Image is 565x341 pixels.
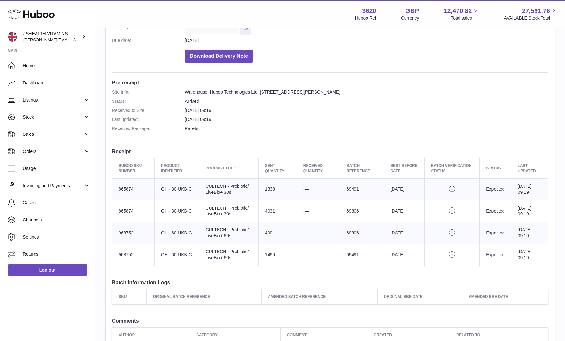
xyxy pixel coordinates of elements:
[199,200,258,222] td: CULTECH - Probiotic/ LiveBio+ 30s
[462,289,548,304] th: Amended BBE Date
[23,166,90,172] span: Usage
[384,200,425,222] td: [DATE]
[401,15,419,21] div: Currency
[340,178,384,200] td: 69491
[185,116,548,122] dd: [DATE] 09:19
[23,200,90,206] span: Cases
[258,178,297,200] td: 1338
[112,244,155,266] td: 968752
[185,126,548,132] dd: Pallets
[23,97,83,103] span: Listings
[112,126,185,132] dt: Received Package:
[112,108,185,114] dt: Received to Site:
[199,244,258,266] td: CULTECH - Probiotic/ LiveBio+ 60s
[8,32,17,42] img: francesca@jshealthvitamins.com
[297,178,340,200] td: -—
[425,158,480,178] th: Batch Verification Status
[480,200,511,222] td: Expected
[297,222,340,244] td: -—
[384,178,425,200] td: [DATE]
[112,116,185,122] dt: Last updated:
[297,200,340,222] td: -—
[480,244,511,266] td: Expected
[154,244,199,266] td: GH+I60-UKB-C
[384,158,425,178] th: Best Before Date
[112,222,155,244] td: 968752
[112,89,185,95] dt: Site Info:
[112,37,185,43] dt: Due date:
[23,31,81,43] div: JSHEALTH VITAMINS
[199,222,258,244] td: CULTECH - Probiotic/ LiveBio+ 60s
[340,244,384,266] td: 69491
[112,200,155,222] td: 865874
[154,158,199,178] th: Product Identifier
[258,200,297,222] td: 4031
[154,178,199,200] td: GH+I30-UKB-C
[522,7,550,15] span: 27,591.76
[154,222,199,244] td: GH+I60-UKB-C
[185,98,548,104] dd: Arrived
[258,222,297,244] td: 499
[340,200,384,222] td: 69806
[199,158,258,178] th: Product title
[185,108,548,114] dd: [DATE] 09:19
[297,158,340,178] th: Received Quantity
[297,244,340,266] td: -—
[444,7,479,21] a: 12,470.82 Total sales
[258,244,297,266] td: 1499
[504,15,557,21] span: AVAILABLE Stock Total
[23,148,83,154] span: Orders
[185,37,548,43] dd: [DATE]
[23,251,90,257] span: Returns
[112,317,548,324] h3: Comments
[112,23,185,34] dt: Tracking:
[112,289,147,304] th: SKU
[362,7,376,15] strong: 3620
[154,200,199,222] td: GH+I30-UKB-C
[258,158,297,178] th: Sent Quantity
[23,234,90,240] span: Settings
[112,158,155,178] th: Huboo SKU Number
[23,183,83,189] span: Invoicing and Payments
[23,131,83,137] span: Sales
[340,222,384,244] td: 69806
[480,158,511,178] th: Status
[23,217,90,223] span: Channels
[23,80,90,86] span: Dashboard
[112,79,548,86] h3: Pre-receipt
[185,50,253,63] button: Download Delivery Note
[355,15,376,21] div: Huboo Ref
[377,289,462,304] th: Original BBE Date
[340,158,384,178] th: Batch Reference
[23,114,83,120] span: Stock
[451,15,479,21] span: Total sales
[112,178,155,200] td: 865874
[511,244,548,266] td: [DATE] 09:19
[444,7,472,15] span: 12,470.82
[511,158,548,178] th: Last updated
[8,264,87,276] a: Log out
[384,244,425,266] td: [DATE]
[480,178,511,200] td: Expected
[112,98,185,104] dt: Status:
[185,89,548,95] dd: Warehouse, Huboo Technologies Ltd, [STREET_ADDRESS][PERSON_NAME]
[511,178,548,200] td: [DATE] 09:19
[384,222,425,244] td: [DATE]
[504,7,557,21] a: 27,591.76 AVAILABLE Stock Total
[511,222,548,244] td: [DATE] 09:19
[23,37,127,42] span: [PERSON_NAME][EMAIL_ADDRESS][DOMAIN_NAME]
[261,289,377,304] th: Amended Batch Reference
[112,279,548,286] h3: Batch Information Logs
[511,200,548,222] td: [DATE] 09:19
[199,178,258,200] td: CULTECH - Probiotic/ LiveBio+ 30s
[480,222,511,244] td: Expected
[146,289,261,304] th: Original Batch Reference
[23,63,90,69] span: Home
[112,148,548,155] h3: Receipt
[405,7,419,15] strong: GBP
